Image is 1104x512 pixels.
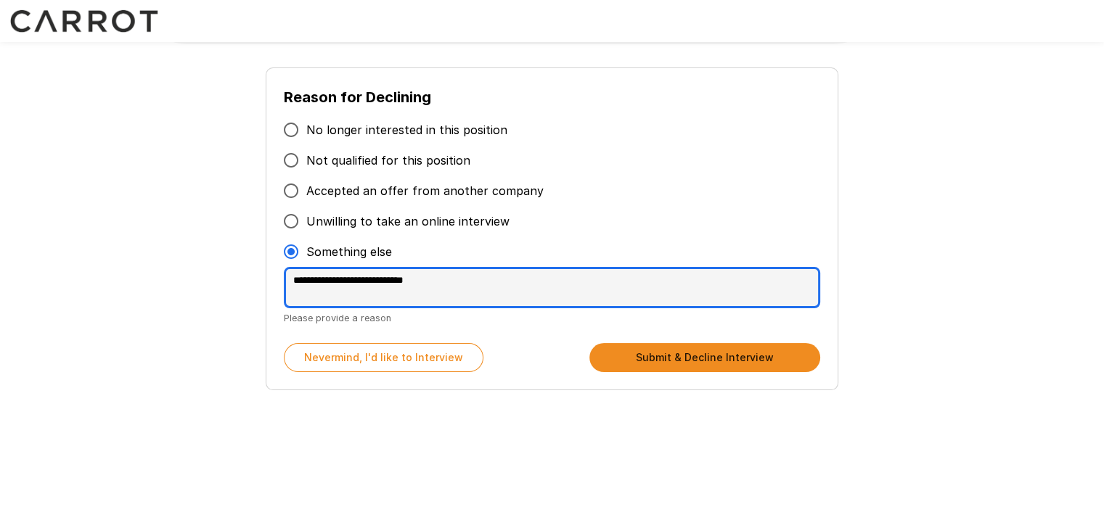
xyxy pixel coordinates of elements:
[306,152,470,169] span: Not qualified for this position
[306,182,544,199] span: Accepted an offer from another company
[306,121,507,139] span: No longer interested in this position
[306,243,392,260] span: Something else
[306,212,510,230] span: Unwilling to take an online interview
[589,343,820,372] button: Submit & Decline Interview
[284,343,483,372] button: Nevermind, I'd like to Interview
[284,88,431,106] b: Reason for Declining
[284,310,819,326] p: Please provide a reason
